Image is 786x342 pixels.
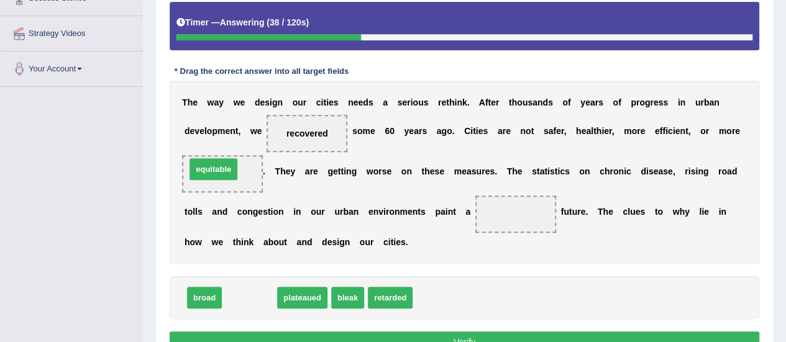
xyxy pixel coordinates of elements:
[526,126,531,136] b: o
[646,166,649,176] b: i
[418,97,424,107] b: u
[637,126,640,136] b: r
[449,97,455,107] b: h
[565,166,570,176] b: s
[605,166,610,176] b: h
[447,126,452,136] b: o
[485,97,488,107] b: f
[352,126,357,136] b: s
[400,207,407,217] b: m
[532,97,537,107] b: a
[561,207,564,217] b: f
[430,166,435,176] b: e
[537,97,543,107] b: n
[230,126,235,136] b: n
[373,207,379,217] b: n
[506,126,511,136] b: e
[435,207,441,217] b: p
[585,166,590,176] b: n
[548,126,553,136] b: a
[263,166,265,176] b: .
[479,97,485,107] b: A
[532,166,537,176] b: s
[424,97,429,107] b: s
[348,97,354,107] b: n
[257,126,262,136] b: e
[585,97,590,107] b: e
[250,126,257,136] b: w
[434,166,439,176] b: s
[298,97,303,107] b: u
[685,126,688,136] b: t
[488,97,491,107] b: t
[439,166,444,176] b: e
[555,166,558,176] b: t
[275,166,280,176] b: T
[678,97,680,107] b: i
[273,207,278,217] b: o
[212,126,217,136] b: p
[624,126,631,136] b: m
[441,207,446,217] b: a
[204,126,207,136] b: l
[454,166,462,176] b: m
[389,207,395,217] b: o
[465,207,470,217] b: a
[240,97,245,107] b: e
[268,207,271,217] b: t
[212,207,217,217] b: a
[636,97,639,107] b: r
[306,17,309,27] b: )
[490,166,495,176] b: s
[363,97,368,107] b: d
[609,126,612,136] b: r
[286,128,328,138] span: recovered
[1,52,142,83] a: Your Account
[411,97,413,107] b: i
[473,126,476,136] b: t
[188,97,193,107] b: h
[382,166,387,176] b: s
[553,126,556,136] b: f
[385,126,390,136] b: 6
[472,166,477,176] b: s
[680,126,685,136] b: n
[368,97,373,107] b: s
[483,126,488,136] b: s
[596,126,602,136] b: h
[419,126,422,136] b: r
[618,166,624,176] b: n
[544,126,549,136] b: s
[321,207,324,217] b: r
[595,97,598,107] b: r
[214,97,219,107] b: a
[690,166,695,176] b: s
[438,97,441,107] b: r
[645,97,651,107] b: g
[321,97,323,107] b: i
[613,166,619,176] b: o
[467,97,470,107] b: .
[409,126,414,136] b: e
[626,166,631,176] b: c
[395,207,400,217] b: n
[386,207,389,217] b: r
[190,158,237,180] span: equitable
[238,126,240,136] b: ,
[590,97,595,107] b: a
[659,97,664,107] b: s
[267,17,270,27] b: (
[653,166,658,176] b: e
[548,97,553,107] b: s
[640,126,645,136] b: e
[556,126,561,136] b: e
[418,207,421,217] b: t
[512,166,518,176] b: h
[398,97,403,107] b: s
[613,97,618,107] b: o
[349,207,354,217] b: a
[639,97,645,107] b: o
[265,97,270,107] b: s
[660,126,663,136] b: f
[401,166,407,176] b: o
